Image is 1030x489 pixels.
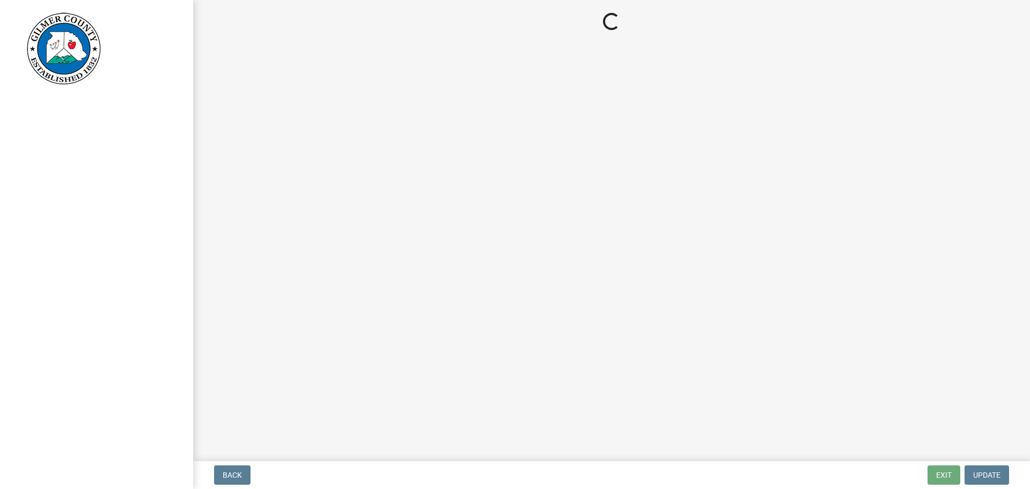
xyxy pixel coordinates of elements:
span: Update [973,471,1000,479]
button: Back [214,465,251,485]
span: Back [223,471,242,479]
button: Exit [928,465,960,485]
button: Update [965,465,1009,485]
img: Gilmer County, Georgia [21,11,102,86]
